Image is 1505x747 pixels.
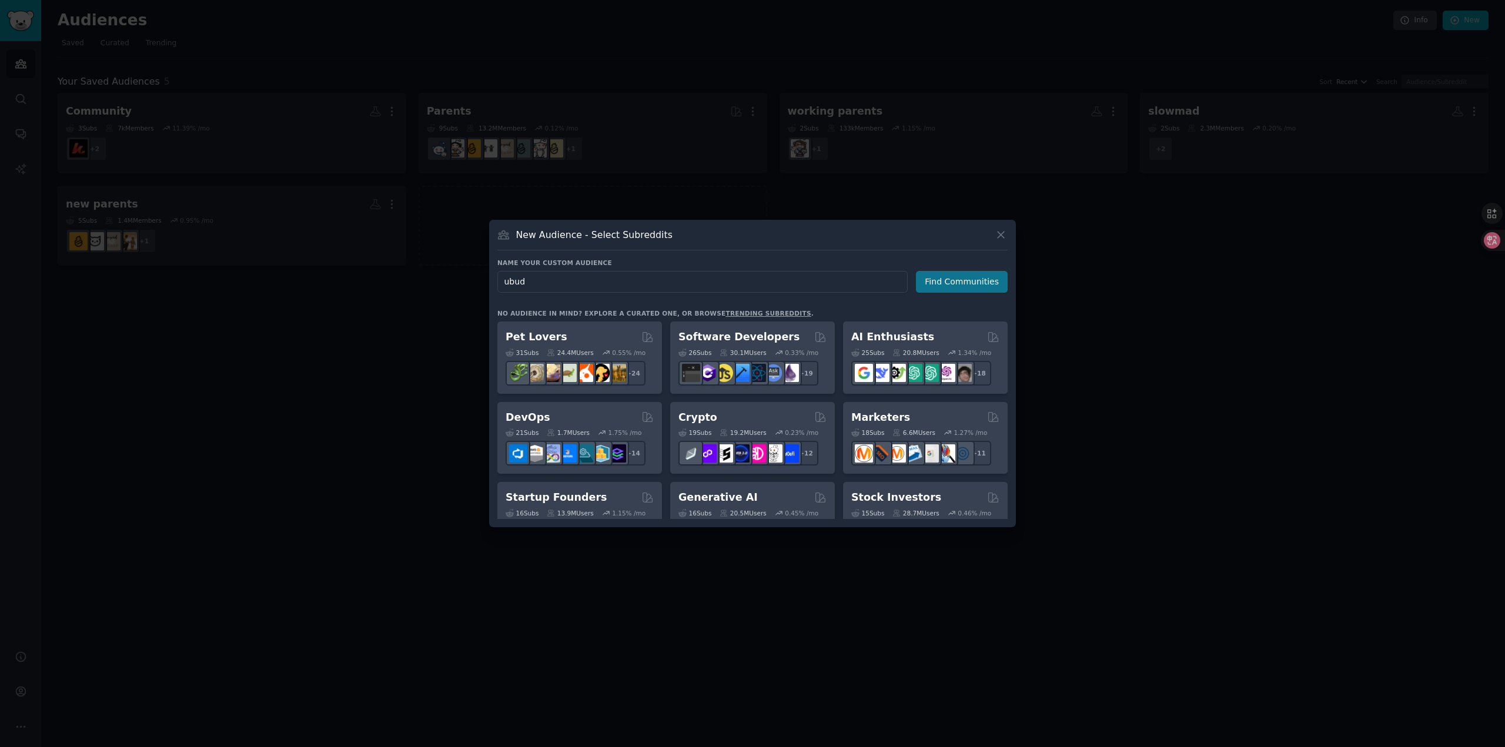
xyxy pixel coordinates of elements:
[608,428,642,437] div: 1.75 % /mo
[851,428,884,437] div: 18 Sub s
[497,259,1008,267] h3: Name your custom audience
[612,509,646,517] div: 1.15 % /mo
[966,361,991,386] div: + 18
[715,444,733,463] img: ethstaker
[851,490,941,505] h2: Stock Investors
[921,364,939,382] img: chatgpt_prompts_
[781,364,799,382] img: elixir
[542,364,560,382] img: leopardgeckos
[954,428,988,437] div: 1.27 % /mo
[547,349,593,357] div: 24.4M Users
[958,349,991,357] div: 1.34 % /mo
[591,364,610,382] img: PetAdvice
[621,441,646,465] div: + 14
[851,509,884,517] div: 15 Sub s
[516,229,673,241] h3: New Audience - Select Subreddits
[678,509,711,517] div: 16 Sub s
[558,364,577,382] img: turtle
[785,509,818,517] div: 0.45 % /mo
[725,310,811,317] a: trending subreddits
[851,349,884,357] div: 25 Sub s
[921,444,939,463] img: googleads
[904,364,922,382] img: chatgpt_promptDesign
[575,364,593,382] img: cockatiel
[698,444,717,463] img: 0xPolygon
[855,364,873,382] img: GoogleGeminiAI
[558,444,577,463] img: DevOpsLinks
[892,509,939,517] div: 28.7M Users
[958,509,991,517] div: 0.46 % /mo
[509,364,527,382] img: herpetology
[497,271,908,293] input: Pick a short name, like "Digital Marketers" or "Movie-Goers"
[506,428,539,437] div: 21 Sub s
[851,410,910,425] h2: Marketers
[698,364,717,382] img: csharp
[764,444,782,463] img: CryptoNews
[937,364,955,382] img: OpenAIDev
[575,444,593,463] img: platformengineering
[731,364,750,382] img: iOSProgramming
[871,364,889,382] img: DeepSeek
[506,349,539,357] div: 31 Sub s
[720,509,766,517] div: 20.5M Users
[506,410,550,425] h2: DevOps
[682,364,700,382] img: software
[781,444,799,463] img: defi_
[621,361,646,386] div: + 24
[764,364,782,382] img: AskComputerScience
[678,349,711,357] div: 26 Sub s
[547,509,593,517] div: 13.9M Users
[612,349,646,357] div: 0.55 % /mo
[608,364,626,382] img: dogbreed
[678,428,711,437] div: 19 Sub s
[506,509,539,517] div: 16 Sub s
[542,444,560,463] img: Docker_DevOps
[678,410,717,425] h2: Crypto
[916,271,1008,293] button: Find Communities
[748,364,766,382] img: reactnative
[794,441,818,465] div: + 12
[591,444,610,463] img: aws_cdk
[506,330,567,344] h2: Pet Lovers
[954,364,972,382] img: ArtificalIntelligence
[954,444,972,463] img: OnlineMarketing
[526,444,544,463] img: AWS_Certified_Experts
[678,330,800,344] h2: Software Developers
[731,444,750,463] img: web3
[678,490,758,505] h2: Generative AI
[794,361,818,386] div: + 19
[937,444,955,463] img: MarketingResearch
[851,330,934,344] h2: AI Enthusiasts
[871,444,889,463] img: bigseo
[682,444,700,463] img: ethfinance
[547,428,590,437] div: 1.7M Users
[526,364,544,382] img: ballpython
[855,444,873,463] img: content_marketing
[785,428,818,437] div: 0.23 % /mo
[892,428,935,437] div: 6.6M Users
[608,444,626,463] img: PlatformEngineers
[506,490,607,505] h2: Startup Founders
[888,444,906,463] img: AskMarketing
[904,444,922,463] img: Emailmarketing
[785,349,818,357] div: 0.33 % /mo
[509,444,527,463] img: azuredevops
[720,349,766,357] div: 30.1M Users
[966,441,991,465] div: + 11
[497,309,814,317] div: No audience in mind? Explore a curated one, or browse .
[720,428,766,437] div: 19.2M Users
[888,364,906,382] img: AItoolsCatalog
[715,364,733,382] img: learnjavascript
[748,444,766,463] img: defiblockchain
[892,349,939,357] div: 20.8M Users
